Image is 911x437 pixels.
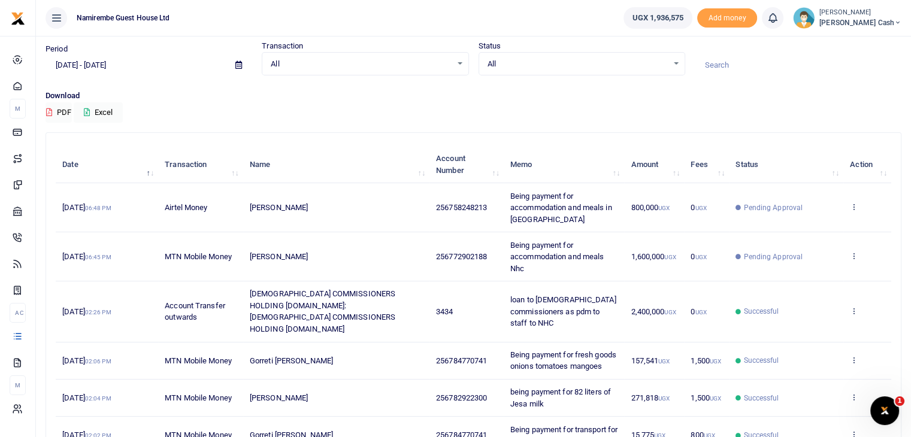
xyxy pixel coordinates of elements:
small: 06:48 PM [85,205,111,211]
th: Name: activate to sort column ascending [243,146,429,183]
li: M [10,99,26,119]
small: UGX [710,358,721,365]
a: profile-user [PERSON_NAME] [PERSON_NAME] Cash [793,7,901,29]
span: [PERSON_NAME] [250,393,308,402]
span: 2,400,000 [631,307,676,316]
span: Being payment for fresh goods onions tomatoes mangoes [510,350,616,371]
small: UGX [658,205,670,211]
span: 0 [691,307,706,316]
a: UGX 1,936,575 [624,7,692,29]
span: 0 [691,203,706,212]
span: All [488,58,668,70]
span: All [271,58,451,70]
span: 0 [691,252,706,261]
span: 256784770741 [436,356,487,365]
li: M [10,375,26,395]
th: Transaction: activate to sort column ascending [158,146,243,183]
small: 02:06 PM [85,358,111,365]
span: Pending Approval [743,251,803,262]
span: [PERSON_NAME] [250,252,308,261]
span: Successful [743,393,779,403]
label: Period [46,43,68,55]
th: Status: activate to sort column ascending [729,146,843,183]
span: 1,500 [691,393,721,402]
span: 1,500 [691,356,721,365]
span: [DATE] [62,252,111,261]
span: 1,600,000 [631,252,676,261]
span: loan to [DEMOGRAPHIC_DATA] commissioners as pdm to staff to NHC [510,295,616,327]
span: 157,541 [631,356,670,365]
button: Excel [74,102,123,123]
input: select period [46,55,226,75]
li: Toup your wallet [697,8,757,28]
span: Namirembe Guest House Ltd [72,13,175,23]
span: Add money [697,8,757,28]
small: UGX [664,309,676,315]
span: Airtel Money [165,203,207,212]
small: UGX [710,395,721,402]
span: Gorreti [PERSON_NAME] [250,356,333,365]
span: [PERSON_NAME] [250,203,308,212]
span: [DATE] [62,356,111,365]
span: 256758248213 [436,203,487,212]
span: Pending Approval [743,202,803,213]
label: Transaction [262,40,303,52]
span: 3434 [436,307,453,316]
span: [DATE] [62,393,111,402]
span: 256772902188 [436,252,487,261]
p: Download [46,90,901,102]
span: being payment for 82 liters of Jesa milk [510,387,611,408]
th: Fees: activate to sort column ascending [684,146,729,183]
small: UGX [695,309,706,315]
small: 02:26 PM [85,309,111,315]
span: Being payment for accommodation and meals in [GEOGRAPHIC_DATA] [510,192,612,224]
small: 02:04 PM [85,395,111,402]
span: Successful [743,306,779,317]
th: Memo: activate to sort column ascending [504,146,624,183]
span: 271,818 [631,393,670,402]
span: Being payment for accommodation and meals Nhc [510,241,604,273]
span: MTN Mobile Money [165,393,232,402]
small: UGX [695,254,706,260]
span: [DATE] [62,203,111,212]
span: MTN Mobile Money [165,252,232,261]
label: Status [479,40,501,52]
input: Search [695,55,901,75]
th: Action: activate to sort column ascending [843,146,891,183]
a: logo-small logo-large logo-large [11,13,25,22]
span: Account Transfer outwards [165,301,225,322]
button: PDF [46,102,72,123]
small: UGX [658,358,670,365]
span: [PERSON_NAME] Cash [819,17,901,28]
small: UGX [695,205,706,211]
iframe: Intercom live chat [870,396,899,425]
small: [PERSON_NAME] [819,8,901,18]
small: 06:45 PM [85,254,111,260]
small: UGX [658,395,670,402]
span: [DATE] [62,307,111,316]
span: 800,000 [631,203,670,212]
li: Ac [10,303,26,323]
span: UGX 1,936,575 [632,12,683,24]
span: 256782922300 [436,393,487,402]
span: Successful [743,355,779,366]
span: [DEMOGRAPHIC_DATA] COMMISSIONERS HOLDING [DOMAIN_NAME]: [DEMOGRAPHIC_DATA] COMMISSIONERS HOLDING ... [250,289,395,333]
span: MTN Mobile Money [165,356,232,365]
img: logo-small [11,11,25,26]
th: Amount: activate to sort column ascending [624,146,684,183]
small: UGX [664,254,676,260]
th: Date: activate to sort column descending [56,146,158,183]
a: Add money [697,13,757,22]
th: Account Number: activate to sort column ascending [429,146,504,183]
img: profile-user [793,7,815,29]
li: Wallet ballance [619,7,697,29]
span: 1 [895,396,904,406]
